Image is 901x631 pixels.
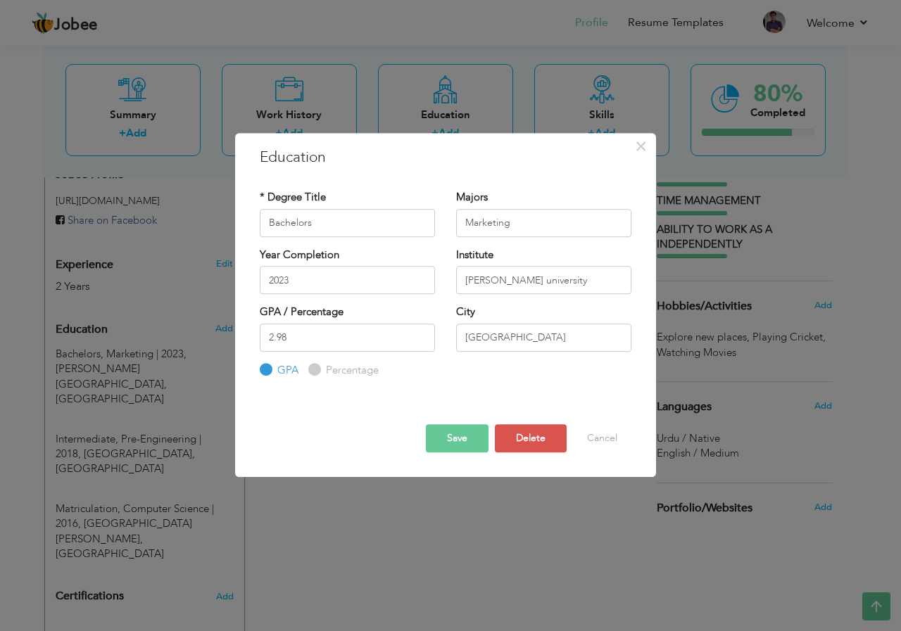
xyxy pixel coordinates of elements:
[260,147,631,168] h3: Education
[456,248,493,262] label: Institute
[426,424,489,452] button: Save
[260,190,326,205] label: * Degree Title
[322,363,379,378] label: Percentage
[260,248,339,262] label: Year Completion
[274,363,298,378] label: GPA
[630,135,653,158] button: Close
[456,305,475,319] label: City
[456,190,488,205] label: Majors
[260,305,344,319] label: GPA / Percentage
[573,424,631,452] button: Cancel
[56,315,234,561] div: Add your educational degree.
[635,134,647,159] span: ×
[495,424,567,452] button: Delete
